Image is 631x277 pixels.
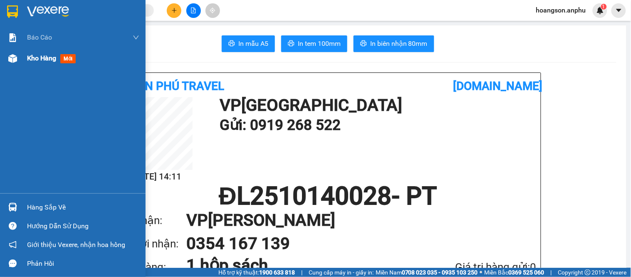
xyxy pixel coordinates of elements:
div: 40.000 [96,42,165,63]
button: printerIn tem 100mm [281,35,347,52]
h1: VP [GEOGRAPHIC_DATA] [220,97,532,114]
span: Cung cấp máy in - giấy in: [309,268,374,277]
span: | [551,268,552,277]
span: Kho hàng [27,54,56,62]
span: caret-down [615,7,623,14]
span: copyright [585,270,591,275]
span: Miền Nam [376,268,478,277]
span: hoangson.anphu [530,5,593,15]
div: Hàng sắp về [27,201,139,214]
strong: 0369 525 060 [509,269,544,276]
button: plus [167,3,181,18]
h2: [DATE] 14:11 [120,170,193,184]
div: Phản hồi [27,257,139,270]
div: Tên hàng: [120,259,186,276]
span: | [301,268,302,277]
span: mới [60,54,76,63]
span: In mẫu A5 [238,38,268,49]
span: message [9,260,17,267]
strong: 0708 023 035 - 0935 103 250 [402,269,478,276]
b: [DOMAIN_NAME] [453,79,543,93]
h1: ĐL2510140028 - PT [120,184,537,209]
span: aim [210,7,215,13]
div: VP nhận: [120,212,186,229]
strong: 1900 633 818 [259,269,295,276]
span: printer [360,40,367,48]
span: down [133,34,139,41]
span: plus [171,7,177,13]
h1: 1 hộp sách [186,255,411,275]
button: caret-down [611,3,626,18]
span: Hỗ trợ kỹ thuật: [218,268,295,277]
span: printer [288,40,294,48]
span: printer [228,40,235,48]
sup: 1 [601,4,607,10]
span: Báo cáo [27,32,52,42]
h1: 0354 167 139 [186,232,520,255]
h1: VP [PERSON_NAME] [186,209,520,232]
span: Miền Bắc [485,268,544,277]
span: ⚪️ [480,271,483,274]
button: printerIn biên nhận 80mm [354,35,434,52]
div: [GEOGRAPHIC_DATA] [7,7,92,26]
span: Nhận: [97,7,117,16]
div: 0919268522 [7,26,92,37]
span: file-add [191,7,196,13]
span: In biên nhận 80mm [370,38,428,49]
div: Hướng dẫn sử dụng [27,220,139,232]
span: CHƯA CƯỚC : [96,42,121,62]
img: warehouse-icon [8,203,17,212]
img: icon-new-feature [596,7,604,14]
img: solution-icon [8,33,17,42]
div: Người nhận: [120,235,186,252]
h1: Gửi: 0919 268 522 [220,114,532,137]
img: logo-vxr [7,5,18,18]
span: Giới thiệu Vexere, nhận hoa hồng [27,240,125,250]
span: In tem 100mm [298,38,341,49]
div: [PERSON_NAME] [97,7,164,26]
span: Gửi: [7,7,20,16]
div: 0354167139 [97,26,164,37]
b: An Phú Travel [137,79,225,93]
button: file-add [186,3,201,18]
span: notification [9,241,17,249]
button: printerIn mẫu A5 [222,35,275,52]
img: warehouse-icon [8,54,17,63]
span: question-circle [9,222,17,230]
span: 1 [602,4,605,10]
button: aim [205,3,220,18]
div: Giá trị hàng gửi: 0 [411,259,537,276]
